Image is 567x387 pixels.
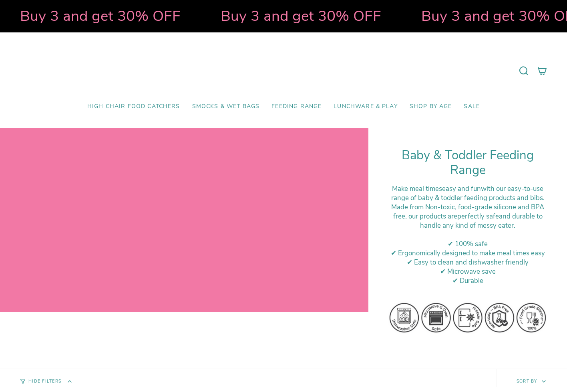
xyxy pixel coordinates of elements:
[388,258,547,267] div: ✔ Easy to clean and dishwasher friendly
[328,97,403,116] a: Lunchware & Play
[265,97,328,116] a: Feeding Range
[186,97,266,116] a: Smocks & Wet Bags
[215,44,353,97] a: Mumma’s Little Helpers
[220,6,381,26] strong: Buy 3 and get 30% OFF
[192,103,260,110] span: Smocks & Wet Bags
[517,378,537,384] span: Sort by
[81,97,186,116] a: High Chair Food Catchers
[458,97,486,116] a: SALE
[388,184,547,203] div: Make meal times with our easy-to-use range of baby & toddler feeding products and bibs.
[404,97,458,116] a: Shop by Age
[388,148,547,178] h1: Baby & Toddler Feeding Range
[393,203,545,230] span: ade from Non-toxic, food-grade silicone and BPA free, our products are and durable to handle any ...
[271,103,322,110] span: Feeding Range
[334,103,397,110] span: Lunchware & Play
[388,239,547,249] div: ✔ 100% safe
[464,103,480,110] span: SALE
[388,276,547,285] div: ✔ Durable
[388,203,547,230] div: M
[20,6,180,26] strong: Buy 3 and get 30% OFF
[388,249,547,258] div: ✔ Ergonomically designed to make meal times easy
[442,184,481,193] strong: easy and fun
[457,212,499,221] strong: perfectly safe
[28,379,61,384] span: Hide Filters
[440,267,496,276] span: ✔ Microwave save
[410,103,452,110] span: Shop by Age
[87,103,180,110] span: High Chair Food Catchers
